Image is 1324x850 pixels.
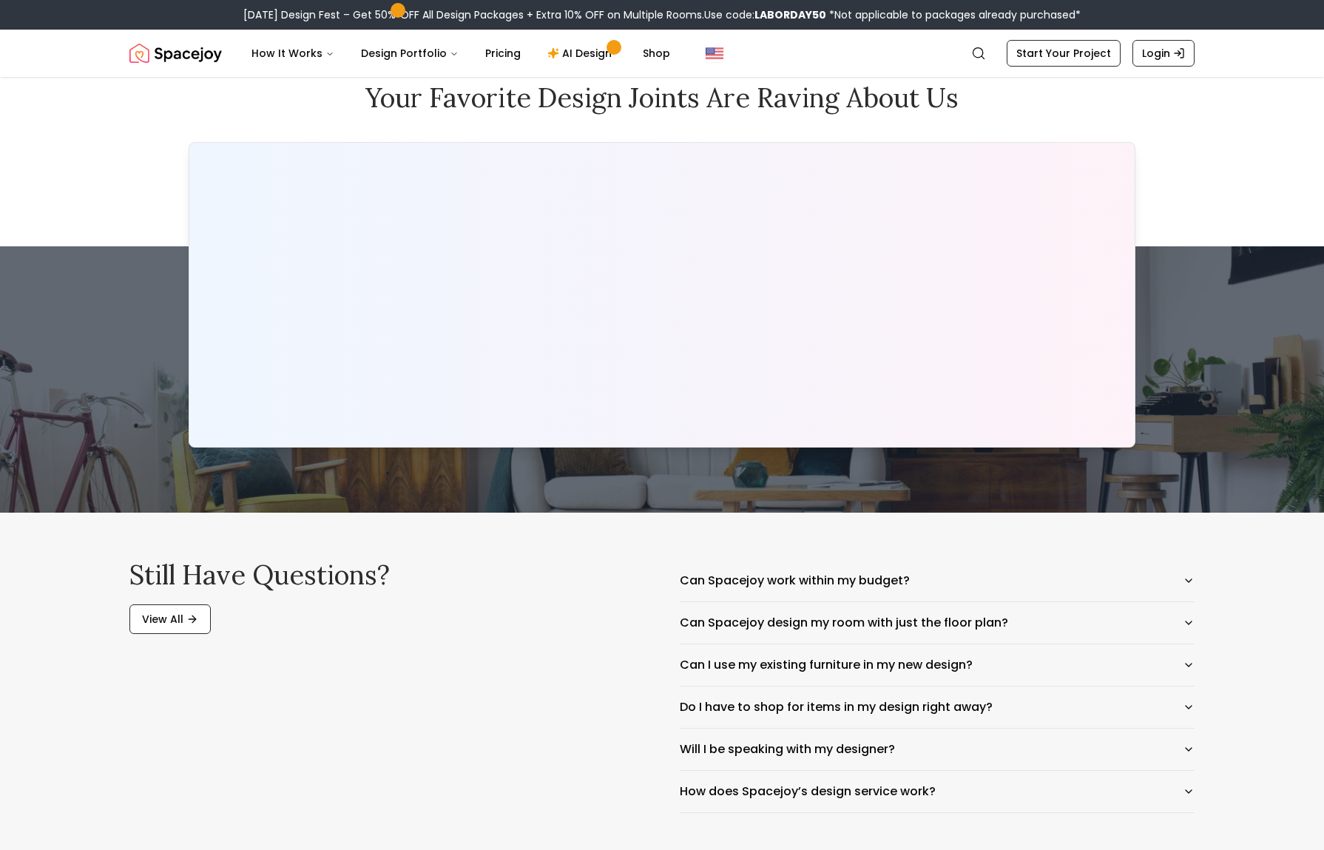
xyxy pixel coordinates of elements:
[129,38,222,68] img: Spacejoy Logo
[680,687,1195,728] button: Do I have to shop for items in my design right away?
[680,560,1195,601] button: Can Spacejoy work within my budget?
[1132,40,1195,67] a: Login
[536,38,628,68] a: AI Design
[706,44,723,62] img: United States
[631,38,682,68] a: Shop
[473,38,533,68] a: Pricing
[240,38,682,68] nav: Main
[240,38,346,68] button: How It Works
[129,560,644,590] h2: Still have questions?
[680,602,1195,644] button: Can Spacejoy design my room with just the floor plan?
[680,729,1195,770] button: Will I be speaking with my designer?
[680,644,1195,686] button: Can I use my existing furniture in my new design?
[129,30,1195,77] nav: Global
[826,7,1081,22] span: *Not applicable to packages already purchased*
[680,771,1195,812] button: How does Spacejoy’s design service work?
[129,38,222,68] a: Spacejoy
[129,83,1195,112] h2: Your favorite design joints are raving about us
[129,604,211,634] a: View All
[754,7,826,22] b: LABORDAY50
[349,38,470,68] button: Design Portfolio
[243,7,1081,22] div: [DATE] Design Fest – Get 50% OFF All Design Packages + Extra 10% OFF on Multiple Rooms.
[704,7,826,22] span: Use code:
[1007,40,1121,67] a: Start Your Project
